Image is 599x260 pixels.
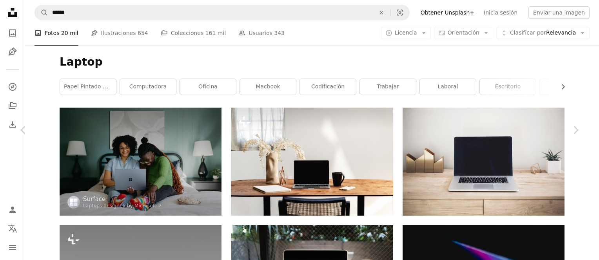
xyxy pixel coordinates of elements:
a: laboral [420,79,476,95]
a: Usuarios 343 [238,20,285,46]
span: 161 mil [205,29,226,37]
span: Orientación [448,29,479,36]
a: MacBook Pro encima de la mesa marrón [403,158,565,165]
a: Surface [83,195,162,203]
h1: Laptop [60,55,565,69]
a: Explorar [5,79,20,95]
img: Una mujer sentada en una cama usando una computadora portátil [60,108,221,216]
span: 343 [274,29,285,37]
a: Colecciones 161 mil [161,20,226,46]
a: Ilustraciones [5,44,20,60]
a: teléfono [540,79,596,95]
span: 654 [138,29,148,37]
a: Inicia sesión [479,6,522,19]
a: Obtener Unsplash+ [416,6,479,19]
button: Menú [5,240,20,255]
a: codificación [300,79,356,95]
button: Orientación [434,27,493,39]
button: Buscar en Unsplash [35,5,48,20]
a: escritorio [480,79,536,95]
button: Búsqueda visual [390,5,409,20]
a: Iniciar sesión / Registrarse [5,202,20,218]
a: computadora [120,79,176,95]
img: Ve al perfil de Surface [67,196,80,209]
span: Relevancia [510,29,576,37]
span: Licencia [395,29,417,36]
a: trabajar [360,79,416,95]
a: papel pintado del ordenador portátil [60,79,116,95]
a: Laptops designed by Microsoft ↗ [83,203,162,209]
button: Licencia [381,27,431,39]
a: macbook [240,79,296,95]
button: Enviar una imagen [528,6,590,19]
button: Borrar [373,5,390,20]
form: Encuentra imágenes en todo el sitio [34,5,410,20]
button: desplazar lista a la derecha [556,79,565,95]
button: Idioma [5,221,20,236]
img: una computadora portátil encima de una mesa de madera [231,108,393,216]
img: MacBook Pro encima de la mesa marrón [403,108,565,216]
button: Clasificar porRelevancia [496,27,590,39]
a: Fotos [5,25,20,41]
a: una computadora portátil encima de una mesa de madera [231,158,393,165]
a: Una mujer sentada en una cama usando una computadora portátil [60,158,221,165]
span: Clasificar por [510,29,546,36]
a: Ilustraciones 654 [91,20,148,46]
a: oficina [180,79,236,95]
a: Siguiente [552,92,599,168]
